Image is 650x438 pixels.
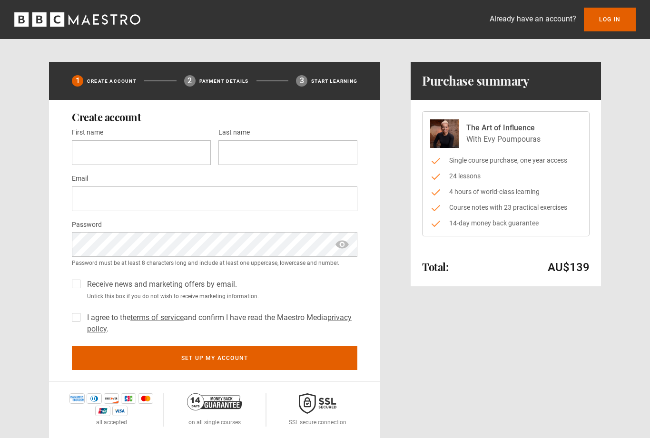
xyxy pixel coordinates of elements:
[466,122,541,134] p: The Art of Influence
[83,292,357,301] small: Untick this box if you do not wish to receive marketing information.
[138,393,153,404] img: mastercard
[490,13,576,25] p: Already have an account?
[72,127,103,138] label: First name
[72,346,357,370] button: Set up my account
[199,78,249,85] p: Payment details
[188,418,241,427] p: on all single courses
[87,393,102,404] img: diners
[296,75,307,87] div: 3
[466,134,541,145] p: With Evy Poumpouras
[184,75,196,87] div: 2
[422,261,448,273] h2: Total:
[72,173,88,185] label: Email
[83,312,357,335] label: I agree to the and confirm I have read the Maestro Media .
[14,12,140,27] svg: BBC Maestro
[96,418,127,427] p: all accepted
[130,313,184,322] a: terms of service
[187,393,242,410] img: 14-day-money-back-guarantee-42d24aedb5115c0ff13b.png
[430,218,581,228] li: 14-day money back guarantee
[121,393,136,404] img: jcb
[218,127,250,138] label: Last name
[104,393,119,404] img: discover
[548,260,590,275] p: AU$139
[335,232,350,257] span: show password
[72,75,83,87] div: 1
[430,187,581,197] li: 4 hours of world-class learning
[422,73,529,88] h1: Purchase summary
[95,406,110,416] img: unionpay
[584,8,636,31] a: Log In
[72,111,357,123] h2: Create account
[430,171,581,181] li: 24 lessons
[87,78,137,85] p: Create Account
[430,203,581,213] li: Course notes with 23 practical exercises
[112,406,128,416] img: visa
[72,219,102,231] label: Password
[83,279,237,290] label: Receive news and marketing offers by email.
[69,393,85,404] img: amex
[430,156,581,165] li: Single course purchase, one year access
[72,259,357,267] small: Password must be at least 8 characters long and include at least one uppercase, lowercase and num...
[289,418,346,427] p: SSL secure connection
[311,78,357,85] p: Start learning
